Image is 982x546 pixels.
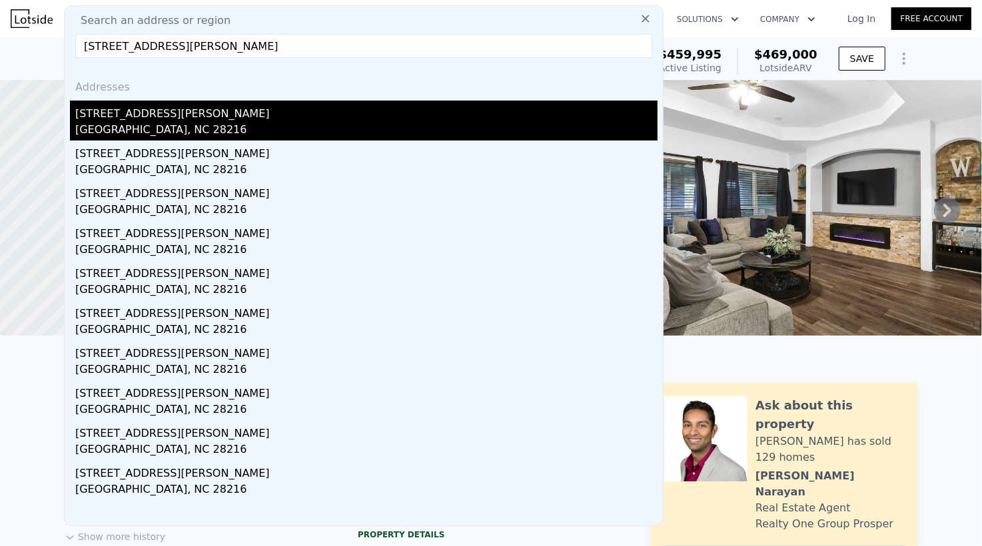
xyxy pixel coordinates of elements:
button: Show Options [891,45,917,72]
div: Realty One Group Prosper [755,516,893,532]
div: Addresses [70,69,658,101]
div: [STREET_ADDRESS][PERSON_NAME] [75,220,658,242]
div: [GEOGRAPHIC_DATA], NC 28216 [75,122,658,140]
div: [GEOGRAPHIC_DATA], NC 28216 [75,282,658,300]
div: [STREET_ADDRESS][PERSON_NAME] [75,300,658,322]
div: [PERSON_NAME] Narayan [755,468,904,500]
span: Active Listing [659,63,722,73]
div: [STREET_ADDRESS][PERSON_NAME] [75,340,658,362]
a: Log In [831,12,891,25]
div: Real Estate Agent [755,500,851,516]
span: $469,000 [754,47,817,61]
div: [STREET_ADDRESS][PERSON_NAME] [75,380,658,402]
button: Solutions [666,7,749,31]
button: Company [749,7,826,31]
div: Lotside ARV [754,61,817,75]
img: Lotside [11,9,53,28]
div: [STREET_ADDRESS][PERSON_NAME] [75,260,658,282]
div: [GEOGRAPHIC_DATA], NC 28216 [75,362,658,380]
div: [GEOGRAPHIC_DATA], NC 28216 [75,202,658,220]
div: [PERSON_NAME] has sold 129 homes [755,433,904,465]
div: [STREET_ADDRESS][PERSON_NAME] [75,460,658,481]
div: [GEOGRAPHIC_DATA], NC 28216 [75,402,658,420]
div: [STREET_ADDRESS][PERSON_NAME] [75,101,658,122]
div: [GEOGRAPHIC_DATA], NC 28216 [75,481,658,500]
div: [GEOGRAPHIC_DATA], NC 28216 [75,441,658,460]
div: [STREET_ADDRESS][PERSON_NAME] [75,420,658,441]
div: [STREET_ADDRESS][PERSON_NAME] [75,180,658,202]
div: [GEOGRAPHIC_DATA], NC 28216 [75,162,658,180]
div: [STREET_ADDRESS][PERSON_NAME] [75,140,658,162]
div: Property details [358,529,624,540]
button: Show more history [65,525,165,543]
div: [GEOGRAPHIC_DATA], NC 28216 [75,242,658,260]
span: Search an address or region [70,13,231,29]
button: SAVE [839,47,885,71]
input: Enter an address, city, region, neighborhood or zip code [75,34,652,58]
span: $459,995 [659,47,722,61]
div: [GEOGRAPHIC_DATA], NC 28216 [75,322,658,340]
div: Ask about this property [755,396,904,433]
a: Free Account [891,7,971,30]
